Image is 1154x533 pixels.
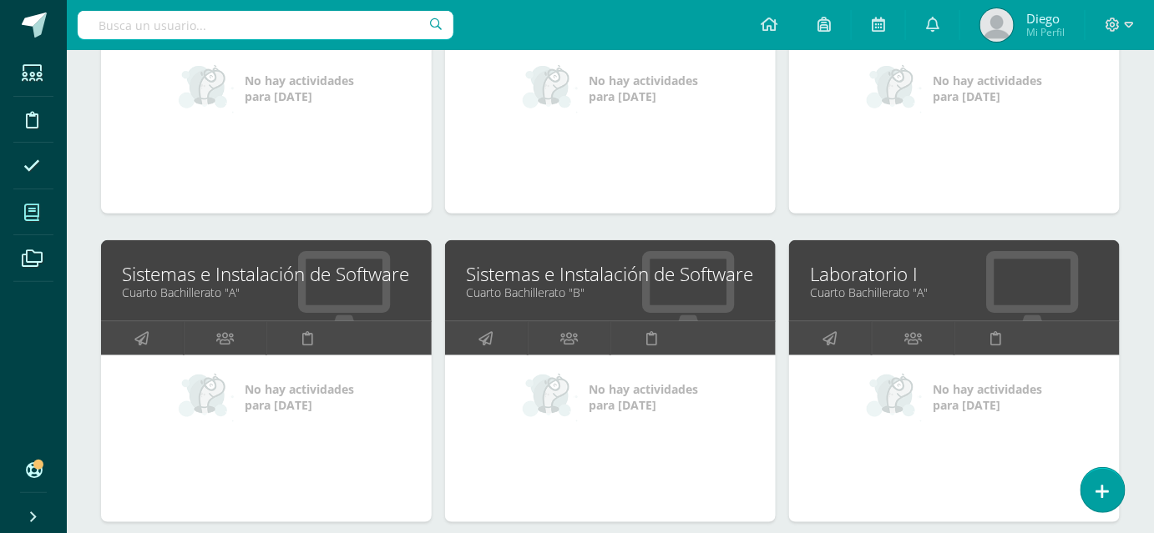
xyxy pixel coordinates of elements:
[810,284,1099,300] a: Cuarto Bachillerato "A"
[122,261,411,287] a: Sistemas e Instalación de Software
[466,284,755,300] a: Cuarto Bachillerato "B"
[523,372,578,422] img: no_activities_small.png
[1026,10,1065,27] span: Diego
[590,381,699,413] span: No hay actividades para [DATE]
[934,73,1043,104] span: No hay actividades para [DATE]
[980,8,1014,42] img: e1ecaa63abbcd92f15e98e258f47b918.png
[810,261,1099,287] a: Laboratorio I
[245,381,355,413] span: No hay actividades para [DATE]
[466,261,755,287] a: Sistemas e Instalación de Software
[1026,25,1065,39] span: Mi Perfil
[78,11,453,39] input: Busca un usuario...
[867,63,922,113] img: no_activities_small.png
[245,73,355,104] span: No hay actividades para [DATE]
[179,63,234,113] img: no_activities_small.png
[179,372,234,422] img: no_activities_small.png
[590,73,699,104] span: No hay actividades para [DATE]
[934,381,1043,413] span: No hay actividades para [DATE]
[122,284,411,300] a: Cuarto Bachillerato "A"
[867,372,922,422] img: no_activities_small.png
[523,63,578,113] img: no_activities_small.png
